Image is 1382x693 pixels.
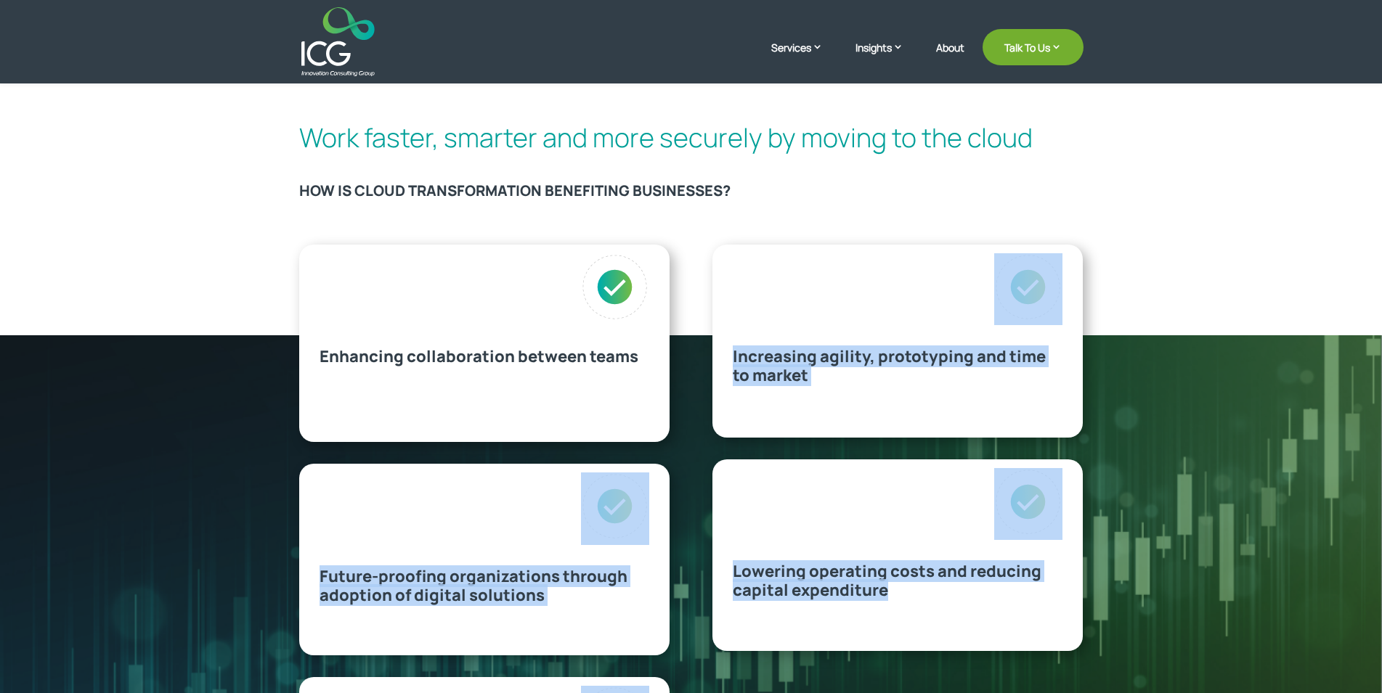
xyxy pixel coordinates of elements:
b: HOW IS CLOUD TRANSFORMATION BENEFITING BUSINESSES? [299,181,731,200]
span: Future-proofing organizations through adoption of digital solutions [320,565,627,606]
a: About [936,42,964,76]
a: Insights [855,40,918,76]
img: ICG [301,7,375,76]
iframe: Chat Widget [1309,623,1382,693]
a: Services [771,40,837,76]
a: Talk To Us [983,29,1084,65]
span: Lowering operating costs and reducing capital expenditure [733,560,1041,601]
h2: Work faster, smarter and more securely by moving to the cloud [299,122,1084,160]
span: Increasing agility, prototyping and time to market [733,345,1046,386]
span: Enhancing collaboration between teams [320,345,638,367]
